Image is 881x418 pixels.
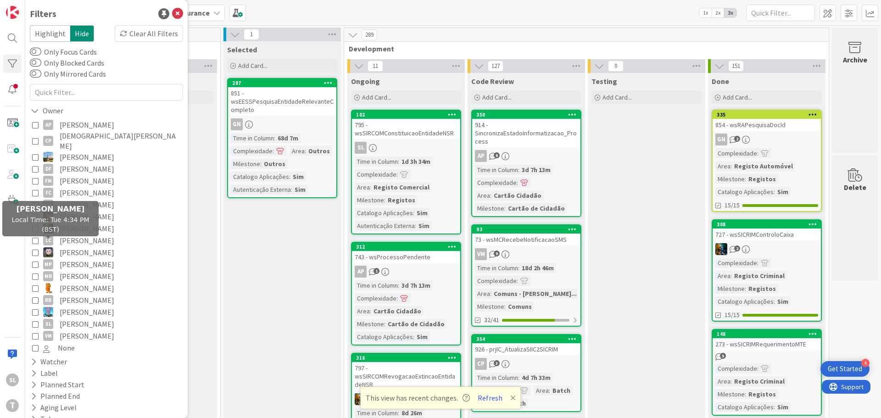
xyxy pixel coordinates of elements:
div: Time in Column [355,156,398,167]
button: VM [PERSON_NAME] [32,330,181,342]
img: JC [715,243,727,255]
div: Complexidade [475,276,517,286]
div: 1d 3h 34m [399,156,433,167]
div: Catalogo Aplicações [231,172,289,182]
span: : [396,169,398,179]
div: Time in Column [475,263,518,273]
div: Autenticação Externa [231,184,291,195]
span: Testing [591,77,617,86]
div: Sim [416,221,432,231]
div: Milestone [475,203,504,213]
div: 273 - wsSICRIMRequerimentoMTE [713,338,821,350]
span: : [745,389,746,399]
span: Add Card... [482,93,512,101]
span: [PERSON_NAME] [60,294,114,306]
span: Selected [227,45,257,54]
div: Planned Start [30,379,85,390]
span: [PERSON_NAME] [60,270,114,282]
div: Sim [292,184,308,195]
span: 3x [724,8,736,17]
div: CP [43,136,53,146]
span: : [504,203,506,213]
div: AP [355,266,367,278]
button: AP [PERSON_NAME] [32,119,181,131]
span: Add Card... [362,93,391,101]
span: 3 [494,360,500,366]
div: 4d 7h 33m [519,373,553,383]
label: Only Focus Cards [30,46,97,57]
div: Planned End [30,390,81,402]
div: Catalogo Aplicações [355,332,413,342]
button: RB [PERSON_NAME] [32,294,181,306]
span: : [415,221,416,231]
div: Area [475,289,490,299]
span: 1 [244,29,259,40]
div: 851 - wsEESSPesquisaEntidadeRelevanteCompleto [228,87,336,116]
span: : [384,319,385,329]
button: JC [PERSON_NAME] [32,211,181,223]
div: FC [43,188,53,198]
span: [PERSON_NAME] [60,151,114,163]
img: DG [43,152,53,162]
button: SF [PERSON_NAME] [32,306,181,318]
div: Complexidade [715,363,757,373]
div: Time in Column [231,133,274,143]
button: Only Blocked Cards [30,58,41,67]
input: Quick Filter... [30,84,183,100]
div: 4 [861,359,870,367]
span: 0 [608,61,624,72]
span: : [291,184,292,195]
span: [PERSON_NAME] [60,119,114,131]
span: : [370,182,371,192]
div: Sim [414,208,430,218]
span: Support [19,1,42,12]
span: Code Review [471,77,514,86]
div: Registo Criminal [732,271,787,281]
span: : [549,385,550,396]
div: 3d 7h 13m [519,165,553,175]
button: None [32,342,181,354]
span: : [745,284,746,294]
span: : [305,146,306,156]
div: Milestone [475,301,504,312]
div: Watcher [30,356,68,368]
div: Area [715,161,730,171]
div: Catalogo Aplicações [715,402,774,412]
span: Add Card... [723,93,752,101]
img: JC [355,393,367,405]
div: Complexidade [475,385,517,396]
div: SL [43,319,53,329]
div: Owner [30,105,64,117]
label: Only Blocked Cards [30,57,104,68]
div: GN [713,134,821,145]
div: AP [472,150,580,162]
span: 2x [712,8,724,17]
div: Complexidade [475,178,517,188]
div: SL [352,142,460,154]
div: Registo Comercial [371,182,432,192]
div: 148 [713,330,821,338]
div: Registos [746,174,778,184]
div: 350 [476,111,580,118]
span: 5 [720,353,726,359]
div: Milestone [355,319,384,329]
div: 926 - prjIC_AtualizaSIIC2SICRIM [472,343,580,355]
div: Time in Column [355,280,398,290]
h5: [PERSON_NAME] [6,205,95,213]
div: 854 - wsRAPesquisaDocId [713,119,821,131]
div: 287 [232,80,336,86]
div: Sim [775,187,791,197]
button: SL [PERSON_NAME] [32,318,181,330]
div: Complexidade [355,169,396,179]
div: Registos [746,284,778,294]
img: SF [43,307,53,317]
div: JC [713,243,821,255]
div: Time in Column [475,373,518,383]
div: 335 [713,111,821,119]
div: Outros [262,159,288,169]
button: FM [PERSON_NAME] [32,175,181,187]
span: : [757,148,758,158]
div: Time in Column [355,408,398,418]
div: Complexidade [715,258,757,268]
span: [PERSON_NAME] [60,306,114,318]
